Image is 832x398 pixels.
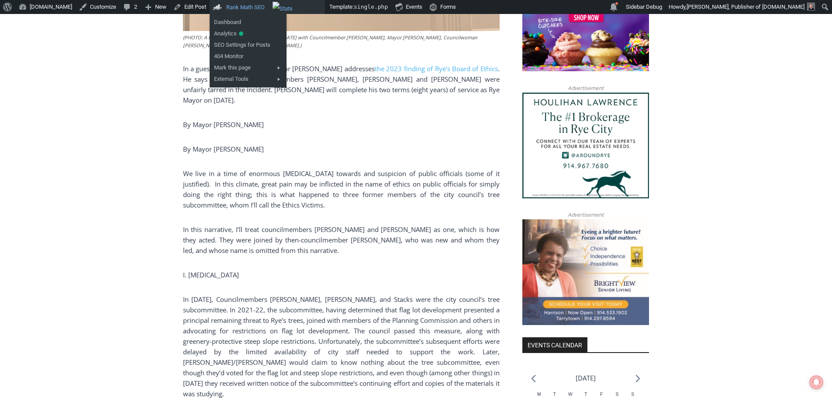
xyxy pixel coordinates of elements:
span: S [631,392,634,397]
p: By Mayor [PERSON_NAME] [183,119,500,130]
span: Rank Math SEO [226,4,265,10]
a: Edit default SEO settings for this post type [210,39,287,51]
span: F [600,392,603,397]
span: T [584,392,587,397]
span: Intern @ [DOMAIN_NAME] [228,87,405,107]
span: M [537,392,541,397]
p: We live in a time of enormous [MEDICAL_DATA] towards and suspicion of public officials (some of i... [183,168,500,210]
a: Review analytics and sitemaps [210,28,287,39]
a: Intern @ [DOMAIN_NAME] [210,85,423,109]
span: S [615,392,618,397]
a: Dashboard [210,17,287,28]
p: I. [MEDICAL_DATA] [183,270,500,280]
li: [DATE] [576,372,596,384]
p: In a guest opinion piece, Rye Mayor [PERSON_NAME] addresses . He says then sitting council member... [183,63,500,105]
a: External Tools [210,73,287,85]
img: Brightview Senior Living [522,219,649,325]
a: Next month [635,374,640,383]
span: T [553,392,556,397]
span: W [568,392,572,397]
img: Views over 48 hours. Click for more Jetpack Stats. [273,2,321,12]
span: single.php [354,3,388,10]
a: Review 404 errors on your site [210,51,287,62]
span: Advertisement [559,84,612,92]
p: By Mayor [PERSON_NAME] [183,144,500,154]
span: [PERSON_NAME], Publisher of [DOMAIN_NAME] [687,3,804,10]
figcaption: (PHOTO: A Rye City Council meeting [DATE][DATE] with Councilmember [PERSON_NAME], Mayor [PERSON_N... [183,34,500,49]
div: "I learned about the history of a place I’d honestly never considered even as a resident of [GEOG... [221,0,413,85]
p: In this narrative, I’ll treat councilmembers [PERSON_NAME] and [PERSON_NAME] as one, which is how... [183,224,500,256]
h2: Events Calendar [522,337,587,352]
a: Previous month [531,374,536,383]
a: the 2023 finding of Rye’s Board of Ethics [375,64,498,73]
a: Mark this page [210,62,287,73]
span: Advertisement [559,211,612,219]
img: Houlihan Lawrence The #1 Brokerage in Rye City [522,93,649,198]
